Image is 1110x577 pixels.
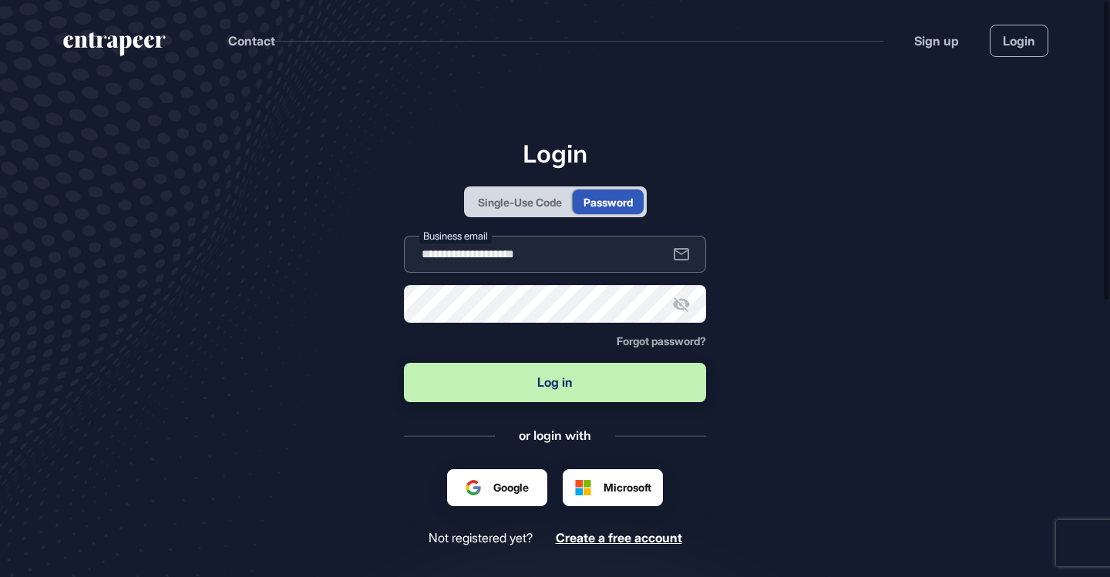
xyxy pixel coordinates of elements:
div: Password [584,194,633,210]
h1: Login [404,139,706,168]
a: entrapeer-logo [62,32,167,62]
div: or login with [519,427,591,444]
a: Login [990,25,1048,57]
button: Log in [404,363,706,402]
span: Not registered yet? [429,531,533,545]
a: Create a free account [556,531,682,545]
div: Single-Use Code [478,194,562,210]
label: Business email [419,228,492,244]
a: Forgot password? [617,335,706,347]
a: Sign up [914,32,959,50]
span: Microsoft [604,479,651,495]
span: Create a free account [556,530,682,545]
button: Contact [228,31,275,51]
